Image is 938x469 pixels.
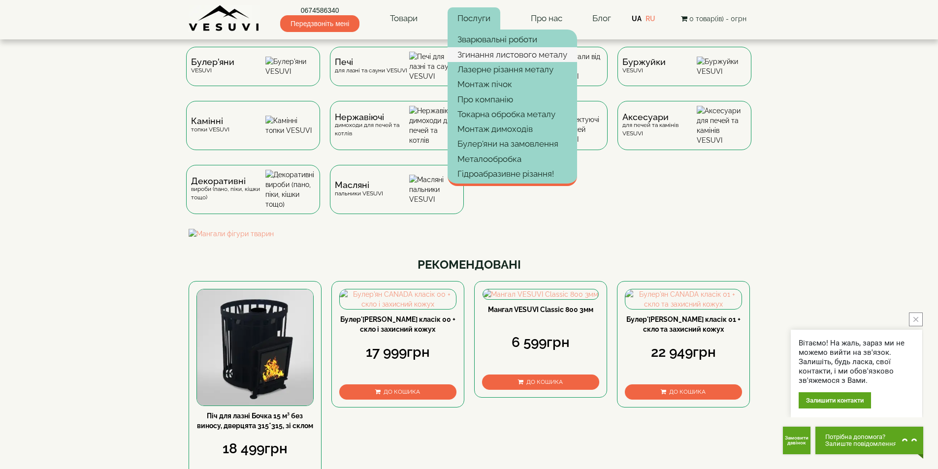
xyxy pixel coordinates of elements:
[448,32,577,47] a: Зварювальні роботи
[325,165,469,229] a: Масляніпальники VESUVI Масляні пальники VESUVI
[799,339,914,385] div: Вітаємо! На жаль, зараз ми не можемо вийти на зв'язок. Залишіть, будь ласка, свої контакти, і ми ...
[678,13,749,24] button: 0 товар(ів) - 0грн
[483,289,598,299] img: Мангал VESUVI Classic 800 3мм
[448,122,577,136] a: Монтаж димоходів
[189,5,260,32] img: Завод VESUVI
[335,58,407,74] div: для лазні та сауни VESUVI
[340,289,456,309] img: Булер'ян CANADA класік 00 + скло і захисний кожух
[799,392,871,408] div: Залишити контакти
[409,175,459,204] img: Масляні пальники VESUVI
[488,306,593,313] a: Мангал VESUVI Classic 800 3мм
[191,117,229,125] span: Камінні
[325,101,469,165] a: Нержавіючідимоходи для печей та котлів Нержавіючі димоходи для печей та котлів
[613,101,756,165] a: Аксесуаридля печей та камінів VESUVI Аксесуари для печей та камінів VESUVI
[189,229,750,239] img: Мангали фігури тварин
[625,384,742,400] button: До кошика
[339,343,456,362] div: 17 999грн
[622,113,697,138] div: для печей та камінів VESUVI
[689,15,746,23] span: 0 товар(ів) - 0грн
[409,52,459,81] img: Печі для лазні та сауни VESUVI
[482,375,599,390] button: До кошика
[191,117,229,133] div: топки VESUVI
[448,77,577,92] a: Монтаж пічок
[280,15,359,32] span: Передзвоніть мені
[340,315,455,333] a: Булер'[PERSON_NAME] класік 00 + скло і захисний кожух
[335,113,409,138] div: димоходи для печей та котлів
[191,58,234,74] div: VESUVI
[191,177,265,202] div: вироби (пано, піки, кішки тощо)
[335,113,409,121] span: Нержавіючі
[191,177,265,185] span: Декоративні
[265,170,315,209] img: Декоративні вироби (пано, піки, кішки тощо)
[625,289,742,309] img: Булер'ян CANADA класік 01 + скло та захисний кожух
[909,313,923,326] button: close button
[196,439,314,459] div: 18 499грн
[553,107,603,144] img: Комплектуючі для печей VESUVI
[448,62,577,77] a: Лазерне різання металу
[384,388,420,395] span: До кошика
[325,47,469,101] a: Печідля лазні та сауни VESUVI Печі для лазні та сауни VESUVI
[335,181,383,197] div: пальники VESUVI
[265,57,315,76] img: Булер'яни VESUVI
[697,57,746,76] img: Буржуйки VESUVI
[448,47,577,62] a: Згинання листового металу
[339,384,456,400] button: До кошика
[622,113,697,121] span: Аксесуари
[265,116,315,135] img: Камінні топки VESUVI
[280,5,359,15] a: 0674586340
[181,165,325,229] a: Декоративнівироби (пано, піки, кішки тощо) Декоративні вироби (пано, піки, кішки тощо)
[448,107,577,122] a: Токарна обробка металу
[622,58,666,74] div: VESUVI
[553,52,603,81] img: Мангали від заводу VESUVI
[181,47,325,101] a: Булер'яниVESUVI Булер'яни VESUVI
[825,434,897,440] span: Потрібна допомога?
[646,15,655,23] a: RU
[380,7,427,30] a: Товари
[613,47,756,101] a: БуржуйкиVESUVI Буржуйки VESUVI
[825,440,897,447] span: Залиште повідомлення
[785,436,809,445] span: Замовити дзвінок
[335,58,407,66] span: Печі
[448,152,577,166] a: Металообробка
[482,333,599,352] div: 6 599грн
[632,15,642,23] a: UA
[335,181,383,189] span: Масляні
[191,58,234,66] span: Булер'яни
[197,289,313,406] img: Піч для лазні Бочка 15 м³ без виносу, дверцята 315*315, зі склом
[521,7,572,30] a: Про нас
[697,106,746,145] img: Аксесуари для печей та камінів VESUVI
[592,13,611,23] a: Блог
[625,343,742,362] div: 22 949грн
[448,166,577,181] a: Гідроабразивне різання!
[181,101,325,165] a: Каміннітопки VESUVI Камінні топки VESUVI
[626,315,741,333] a: Булер'[PERSON_NAME] класік 01 + скло та захисний кожух
[669,388,706,395] span: До кошика
[409,106,459,145] img: Нержавіючі димоходи для печей та котлів
[783,427,810,454] button: Get Call button
[197,412,313,430] a: Піч для лазні Бочка 15 м³ без виносу, дверцята 315*315, зі склом
[448,7,500,30] a: Послуги
[622,58,666,66] span: Буржуйки
[448,92,577,107] a: Про компанію
[815,427,923,454] button: Chat button
[526,378,563,385] span: До кошика
[448,136,577,151] a: Булер'яни на замовлення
